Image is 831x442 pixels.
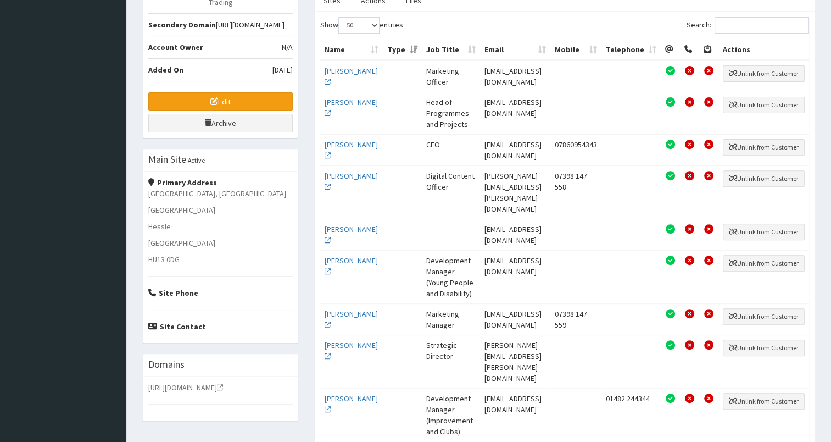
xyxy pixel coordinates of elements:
[422,134,481,165] td: CEO
[550,134,601,165] td: 07860954343
[723,65,805,82] button: Unlink from Customer
[422,92,481,134] td: Head of Programmes and Projects
[680,40,699,60] th: Telephone Permission
[148,237,293,248] p: [GEOGRAPHIC_DATA]
[422,335,481,388] td: Strategic Director
[550,165,601,219] td: 07398 147 558
[325,97,378,118] a: [PERSON_NAME]
[550,303,601,335] td: 07398 147 559
[148,288,198,298] strong: Site Phone
[272,64,293,75] span: [DATE]
[422,40,481,60] th: Job Title: activate to sort column ascending
[480,219,550,250] td: [EMAIL_ADDRESS][DOMAIN_NAME]
[601,388,661,441] td: 01482 244344
[148,221,293,232] p: Hessle
[148,188,293,199] p: [GEOGRAPHIC_DATA], [GEOGRAPHIC_DATA]
[325,340,378,361] a: [PERSON_NAME]
[422,303,481,335] td: Marketing Manager
[148,178,217,187] strong: Primary Address
[480,60,550,92] td: [EMAIL_ADDRESS][DOMAIN_NAME]
[723,97,805,113] button: Unlink from Customer
[480,165,550,219] td: [PERSON_NAME][EMAIL_ADDRESS][PERSON_NAME][DOMAIN_NAME]
[715,17,809,34] input: Search:
[325,224,378,245] a: [PERSON_NAME]
[148,154,186,164] h3: Main Site
[718,40,809,60] th: Actions
[550,40,601,60] th: Mobile: activate to sort column ascending
[148,254,293,265] p: HU13 0DG
[661,40,680,60] th: Email Permission
[338,17,380,34] select: Showentries
[148,205,293,216] p: [GEOGRAPHIC_DATA]
[325,171,378,192] a: [PERSON_NAME]
[148,20,216,30] b: Secondary Domain
[148,383,223,393] a: [URL][DOMAIN_NAME]
[148,65,183,75] b: Added On
[282,42,293,53] span: N/A
[723,308,805,325] button: Unlink from Customer
[723,255,805,272] button: Unlink from Customer
[148,92,293,111] a: Edit
[325,309,378,330] a: [PERSON_NAME]
[320,17,403,34] label: Show entries
[723,393,805,410] button: Unlink from Customer
[422,388,481,441] td: Development Manager (Improvement and Clubs)
[422,60,481,92] td: Marketing Officer
[723,224,805,240] button: Unlink from Customer
[325,394,378,415] a: [PERSON_NAME]
[148,322,206,331] strong: Site Contact
[480,250,550,303] td: [EMAIL_ADDRESS][DOMAIN_NAME]
[480,335,550,388] td: [PERSON_NAME][EMAIL_ADDRESS][PERSON_NAME][DOMAIN_NAME]
[480,40,550,60] th: Email: activate to sort column ascending
[320,40,382,60] th: Name: activate to sort column ascending
[723,170,805,187] button: Unlink from Customer
[422,250,481,303] td: Development Manager (Young People and Disability)
[148,114,293,132] a: Archive
[480,303,550,335] td: [EMAIL_ADDRESS][DOMAIN_NAME]
[325,66,378,87] a: [PERSON_NAME]
[148,360,185,369] h3: Domains
[699,40,718,60] th: Post Permission
[601,40,661,60] th: Telephone: activate to sort column ascending
[480,92,550,134] td: [EMAIL_ADDRESS][DOMAIN_NAME]
[723,139,805,156] button: Unlink from Customer
[480,134,550,165] td: [EMAIL_ADDRESS][DOMAIN_NAME]
[148,42,203,52] b: Account Owner
[480,388,550,441] td: [EMAIL_ADDRESS][DOMAIN_NAME]
[723,340,805,356] button: Unlink from Customer
[383,40,422,60] th: Type: activate to sort column ascending
[325,140,378,161] a: [PERSON_NAME]
[422,165,481,219] td: Digital Content Officer
[188,156,205,164] small: Active
[687,17,809,34] label: Search:
[148,13,293,36] li: [URL][DOMAIN_NAME]
[325,256,378,277] a: [PERSON_NAME]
